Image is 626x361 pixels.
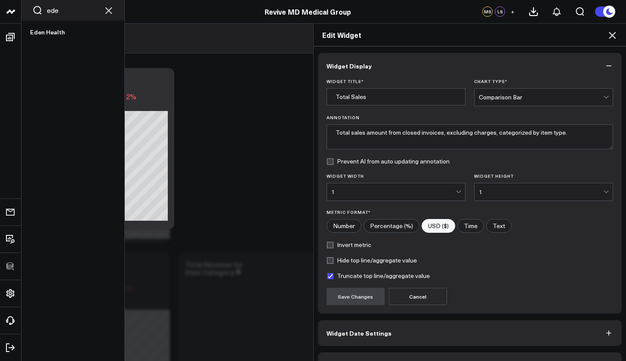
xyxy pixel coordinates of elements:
[511,9,515,15] span: +
[327,158,450,165] label: Prevent AI from auto updating annotation
[327,173,466,179] label: Widget Width
[327,79,466,84] label: Widget Title *
[482,6,493,17] div: MS
[22,21,124,44] a: Eden Health
[327,88,466,105] input: Enter your widget title
[327,210,614,215] label: Metric Format*
[479,94,603,101] div: Comparison Bar
[422,219,455,233] label: USD ($)
[327,124,614,149] textarea: Total sales amount from closed invoices, excluding charges, categorized by item type.
[389,288,447,305] button: Cancel
[327,62,372,69] span: Widget Display
[47,6,99,15] input: Search customers input
[364,219,419,233] label: Percentage (%)
[327,219,361,233] label: Number
[265,7,351,16] a: Revive MD Medical Group
[318,53,622,79] button: Widget Display
[486,219,512,233] label: Text
[331,188,456,195] div: 1
[327,257,417,264] label: Hide top line/aggregate value
[507,6,518,17] button: +
[103,5,114,15] button: Clear search
[327,288,385,305] button: Save Changes
[479,188,603,195] div: 1
[327,330,392,336] span: Widget Date Settings
[474,79,613,84] label: Chart Type *
[495,6,505,17] div: LS
[318,320,622,346] button: Widget Date Settings
[457,219,484,233] label: Time
[327,241,371,248] label: Invert metric
[322,30,618,40] h2: Edit Widget
[327,272,430,279] label: Truncate top line/aggregate value
[327,115,614,120] label: Annotation
[32,5,43,15] button: Search customers button
[474,173,613,179] label: Widget Height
